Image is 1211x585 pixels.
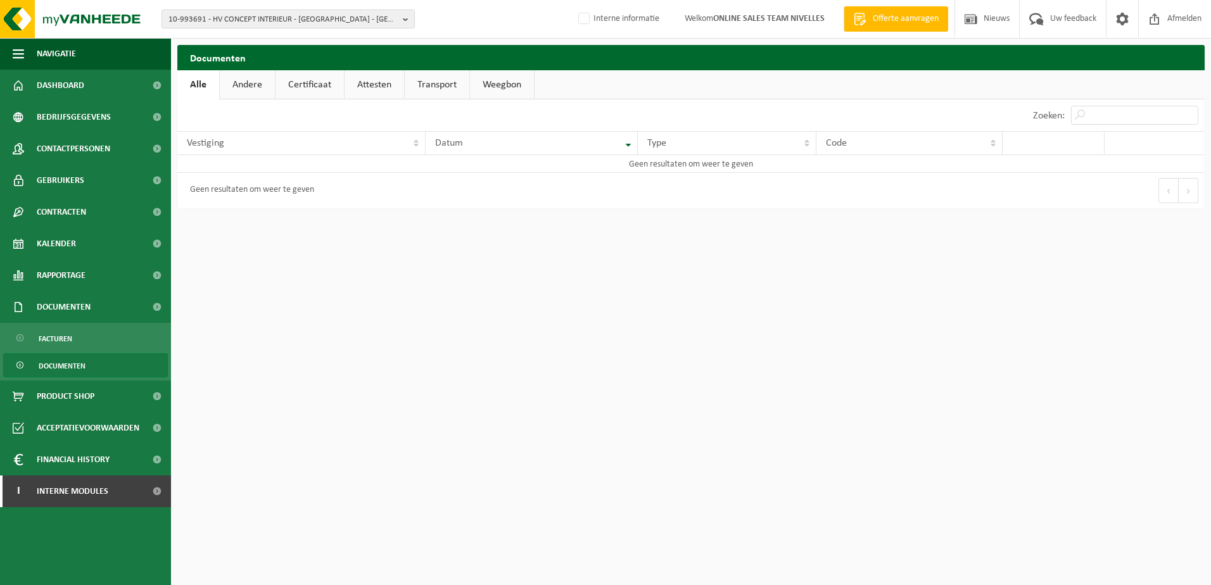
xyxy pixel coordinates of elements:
span: Documenten [37,291,91,323]
span: Datum [435,138,463,148]
span: Rapportage [37,260,86,291]
div: Geen resultaten om weer te geven [184,179,314,202]
span: Offerte aanvragen [870,13,942,25]
span: Acceptatievoorwaarden [37,412,139,444]
a: Certificaat [276,70,344,99]
span: Kalender [37,228,76,260]
a: Offerte aanvragen [844,6,948,32]
label: Interne informatie [576,9,659,28]
span: Contracten [37,196,86,228]
td: Geen resultaten om weer te geven [177,155,1205,173]
a: Documenten [3,353,168,377]
button: Previous [1158,178,1179,203]
a: Weegbon [470,70,534,99]
span: Documenten [39,354,86,378]
a: Alle [177,70,219,99]
span: 10-993691 - HV CONCEPT INTERIEUR - [GEOGRAPHIC_DATA] - [GEOGRAPHIC_DATA] [168,10,398,29]
span: I [13,475,24,507]
a: Attesten [345,70,404,99]
span: Type [647,138,666,148]
a: Facturen [3,326,168,350]
span: Navigatie [37,38,76,70]
span: Facturen [39,327,72,351]
h2: Documenten [177,45,1205,70]
span: Contactpersonen [37,133,110,165]
span: Bedrijfsgegevens [37,101,111,133]
a: Andere [220,70,275,99]
a: Transport [405,70,469,99]
span: Interne modules [37,475,108,507]
span: Dashboard [37,70,84,101]
label: Zoeken: [1033,111,1065,121]
span: Product Shop [37,381,94,412]
button: 10-993691 - HV CONCEPT INTERIEUR - [GEOGRAPHIC_DATA] - [GEOGRAPHIC_DATA] [162,9,415,28]
span: Vestiging [187,138,224,148]
span: Financial History [37,444,110,475]
span: Code [826,138,847,148]
button: Next [1179,178,1198,203]
strong: ONLINE SALES TEAM NIVELLES [713,14,825,23]
span: Gebruikers [37,165,84,196]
